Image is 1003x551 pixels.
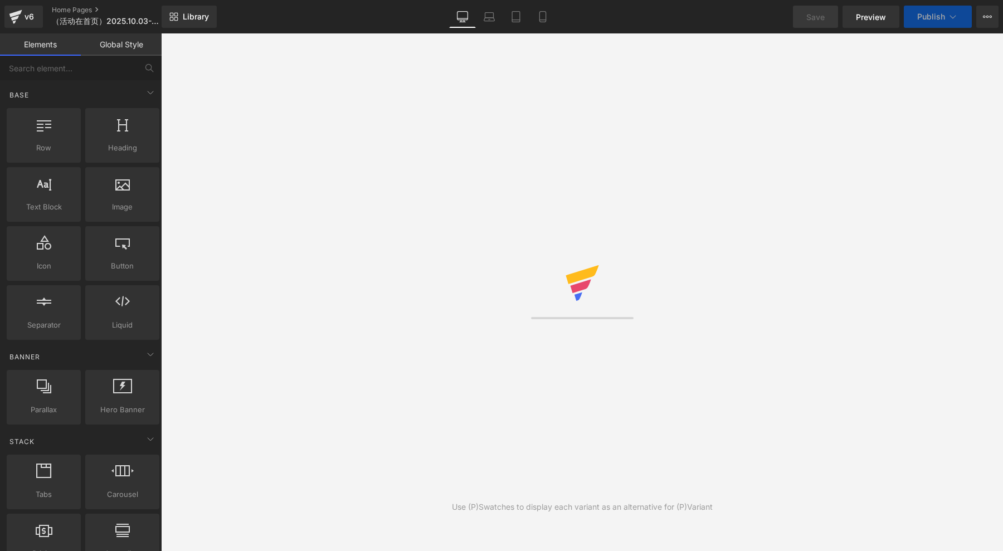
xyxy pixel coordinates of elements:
span: Image [89,201,156,213]
a: Mobile [529,6,556,28]
a: Preview [843,6,899,28]
span: Separator [10,319,77,331]
a: Desktop [449,6,476,28]
a: Tablet [503,6,529,28]
span: Icon [10,260,77,272]
span: Banner [8,352,41,362]
button: More [976,6,999,28]
span: Heading [89,142,156,154]
span: Base [8,90,30,100]
span: Library [183,12,209,22]
button: Publish [904,6,972,28]
a: v6 [4,6,43,28]
span: Preview [856,11,886,23]
span: Liquid [89,319,156,331]
span: Tabs [10,489,77,500]
a: New Library [162,6,217,28]
a: Home Pages [52,6,180,14]
div: v6 [22,9,36,24]
span: Text Block [10,201,77,213]
span: Save [806,11,825,23]
span: Row [10,142,77,154]
span: Stack [8,436,36,447]
span: Hero Banner [89,404,156,416]
a: Global Style [81,33,162,56]
span: Button [89,260,156,272]
span: （活动在首页）2025.10.03-10.06 [52,17,159,26]
span: Parallax [10,404,77,416]
div: Use (P)Swatches to display each variant as an alternative for (P)Variant [452,501,713,513]
span: Carousel [89,489,156,500]
span: Publish [917,12,945,21]
a: Laptop [476,6,503,28]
